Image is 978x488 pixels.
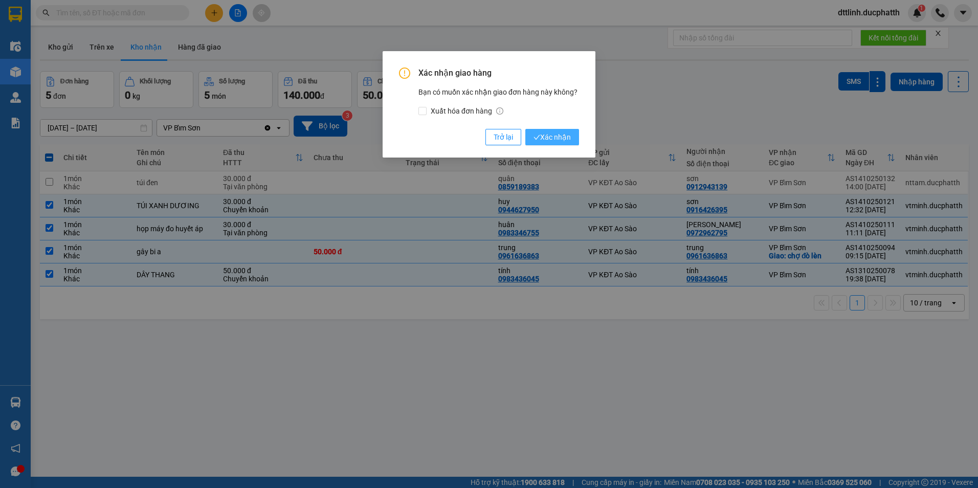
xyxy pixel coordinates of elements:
span: Xác nhận [534,131,571,143]
span: info-circle [496,107,503,115]
span: Trở lại [494,131,513,143]
button: checkXác nhận [525,129,579,145]
span: Xuất hóa đơn hàng [427,105,507,117]
span: check [534,134,540,141]
button: Trở lại [485,129,521,145]
span: Xác nhận giao hàng [418,68,579,79]
div: Bạn có muốn xác nhận giao đơn hàng này không? [418,86,579,117]
span: exclamation-circle [399,68,410,79]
